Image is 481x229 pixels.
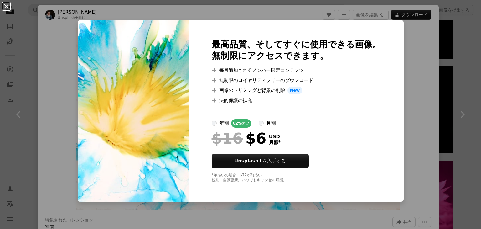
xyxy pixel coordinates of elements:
div: *年払いの場合、 $72 が前払い 税別。自動更新。いつでもキャンセル可能。 [212,173,381,183]
li: 無制限のロイヤリティフリーのダウンロード [212,77,381,84]
span: New [287,87,303,94]
input: 月別 [259,121,264,126]
input: 年別62%オフ [212,121,217,126]
li: 毎月追加されるメンバー限定コンテンツ [212,67,381,74]
div: 月別 [266,120,276,127]
div: 62% オフ [231,119,251,128]
button: Unsplash+を入手する [212,154,309,168]
img: premium_photo-1724802648881-802a7cbeec34 [78,20,189,202]
div: $6 [212,130,266,146]
span: $16 [212,130,243,146]
li: 法的保護の拡充 [212,97,381,104]
span: USD [269,134,281,140]
li: 画像のトリミングと背景の削除 [212,87,381,94]
div: 年別 [219,120,229,127]
h2: 最高品質、そしてすぐに使用できる画像。 無制限にアクセスできます。 [212,39,381,61]
strong: Unsplash+ [234,158,262,164]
